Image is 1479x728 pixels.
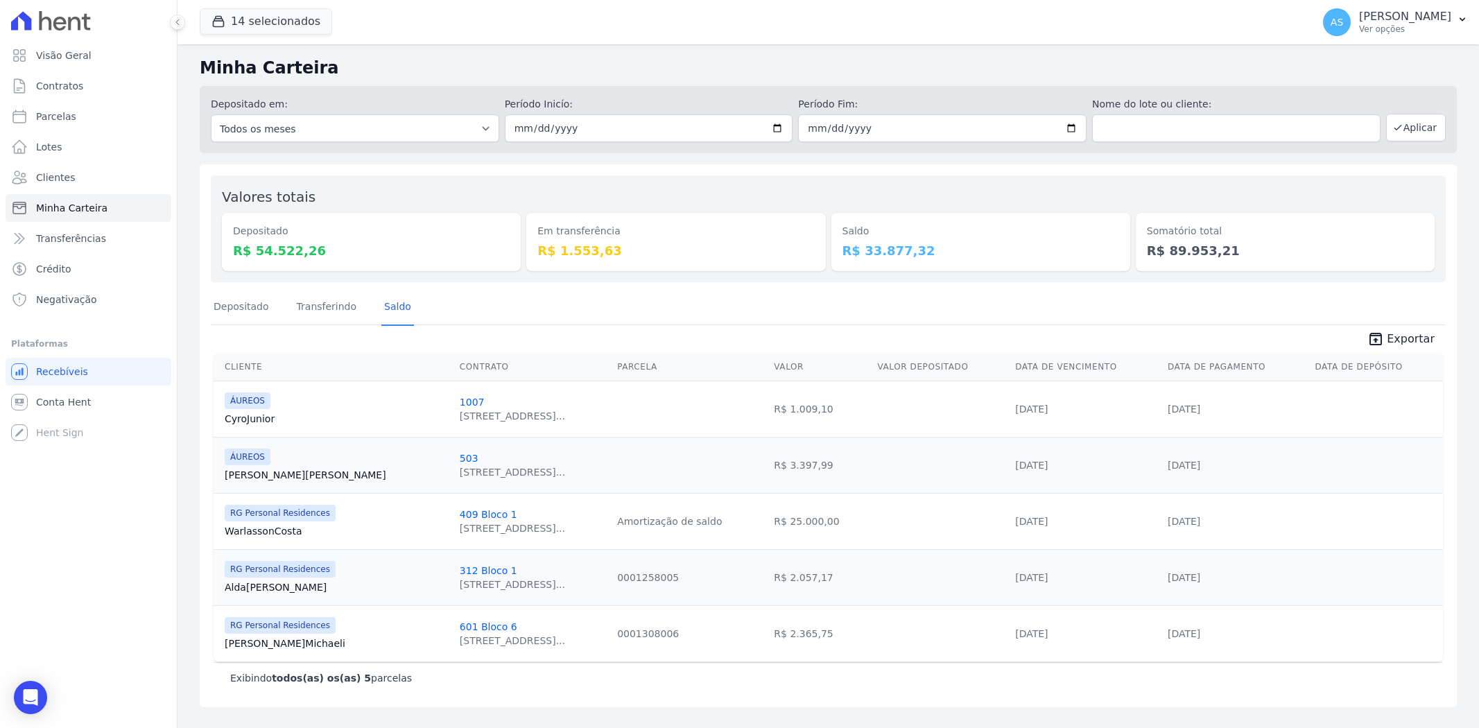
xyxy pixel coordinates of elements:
button: Aplicar [1386,114,1446,141]
td: R$ 1.009,10 [768,381,872,437]
span: Conta Hent [36,395,91,409]
td: R$ 3.397,99 [768,437,872,493]
span: RG Personal Residences [225,617,336,634]
label: Período Fim: [798,97,1087,112]
a: Recebíveis [6,358,171,385]
a: Alda[PERSON_NAME] [225,580,449,594]
span: Contratos [36,79,83,93]
div: Open Intercom Messenger [14,681,47,714]
a: CyroJunior [225,412,449,426]
a: WarlassonCosta [225,524,449,538]
a: 312 Bloco 1 [460,565,517,576]
a: 0001258005 [617,572,679,583]
a: Contratos [6,72,171,100]
span: Visão Geral [36,49,92,62]
th: Data de Pagamento [1162,353,1310,381]
h2: Minha Carteira [200,55,1457,80]
span: ÁUREOS [225,449,270,465]
a: Transferências [6,225,171,252]
a: Transferindo [294,290,360,326]
dt: Depositado [233,224,510,239]
dt: Saldo [842,224,1119,239]
a: [DATE] [1015,572,1048,583]
a: [DATE] [1168,628,1200,639]
div: Plataformas [11,336,166,352]
a: Crédito [6,255,171,283]
a: Minha Carteira [6,194,171,222]
a: Depositado [211,290,272,326]
span: Recebíveis [36,365,88,379]
label: Valores totais [222,189,315,205]
span: Negativação [36,293,97,306]
a: 0001308006 [617,628,679,639]
span: Lotes [36,140,62,154]
button: AS [PERSON_NAME] Ver opções [1312,3,1479,42]
i: unarchive [1367,331,1384,347]
p: [PERSON_NAME] [1359,10,1451,24]
span: RG Personal Residences [225,561,336,578]
th: Parcela [612,353,768,381]
span: RG Personal Residences [225,505,336,521]
td: R$ 2.365,75 [768,605,872,661]
a: 601 Bloco 6 [460,621,517,632]
span: Exportar [1387,331,1435,347]
a: Saldo [381,290,414,326]
a: unarchive Exportar [1356,331,1446,350]
b: todos(as) os(as) 5 [272,673,371,684]
a: [DATE] [1168,404,1200,415]
th: Data de Depósito [1309,353,1443,381]
span: Transferências [36,232,106,245]
dd: R$ 54.522,26 [233,241,510,260]
a: [DATE] [1015,516,1048,527]
a: Clientes [6,164,171,191]
div: [STREET_ADDRESS]... [460,521,565,535]
a: Conta Hent [6,388,171,416]
span: Parcelas [36,110,76,123]
div: [STREET_ADDRESS]... [460,465,565,479]
a: Amortização de saldo [617,516,722,527]
td: R$ 2.057,17 [768,549,872,605]
label: Período Inicío: [505,97,793,112]
a: [PERSON_NAME]Michaeli [225,636,449,650]
div: [STREET_ADDRESS]... [460,578,565,591]
a: [PERSON_NAME][PERSON_NAME] [225,468,449,482]
th: Valor [768,353,872,381]
span: AS [1331,17,1343,27]
span: Minha Carteira [36,201,107,215]
dd: R$ 89.953,21 [1147,241,1424,260]
th: Contrato [454,353,612,381]
span: ÁUREOS [225,392,270,409]
a: Negativação [6,286,171,313]
span: Crédito [36,262,71,276]
dt: Somatório total [1147,224,1424,239]
dt: Em transferência [537,224,814,239]
a: [DATE] [1168,572,1200,583]
dd: R$ 33.877,32 [842,241,1119,260]
a: [DATE] [1015,404,1048,415]
a: 503 [460,453,478,464]
a: Parcelas [6,103,171,130]
th: Data de Vencimento [1010,353,1162,381]
a: 1007 [460,397,485,408]
a: [DATE] [1168,516,1200,527]
div: [STREET_ADDRESS]... [460,409,565,423]
p: Exibindo parcelas [230,671,412,685]
a: 409 Bloco 1 [460,509,517,520]
a: Lotes [6,133,171,161]
th: Cliente [214,353,454,381]
dd: R$ 1.553,63 [537,241,814,260]
div: [STREET_ADDRESS]... [460,634,565,648]
a: Visão Geral [6,42,171,69]
label: Nome do lote ou cliente: [1092,97,1381,112]
label: Depositado em: [211,98,288,110]
a: [DATE] [1015,460,1048,471]
span: Clientes [36,171,75,184]
a: [DATE] [1168,460,1200,471]
th: Valor Depositado [872,353,1010,381]
p: Ver opções [1359,24,1451,35]
a: [DATE] [1015,628,1048,639]
td: R$ 25.000,00 [768,493,872,549]
button: 14 selecionados [200,8,332,35]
